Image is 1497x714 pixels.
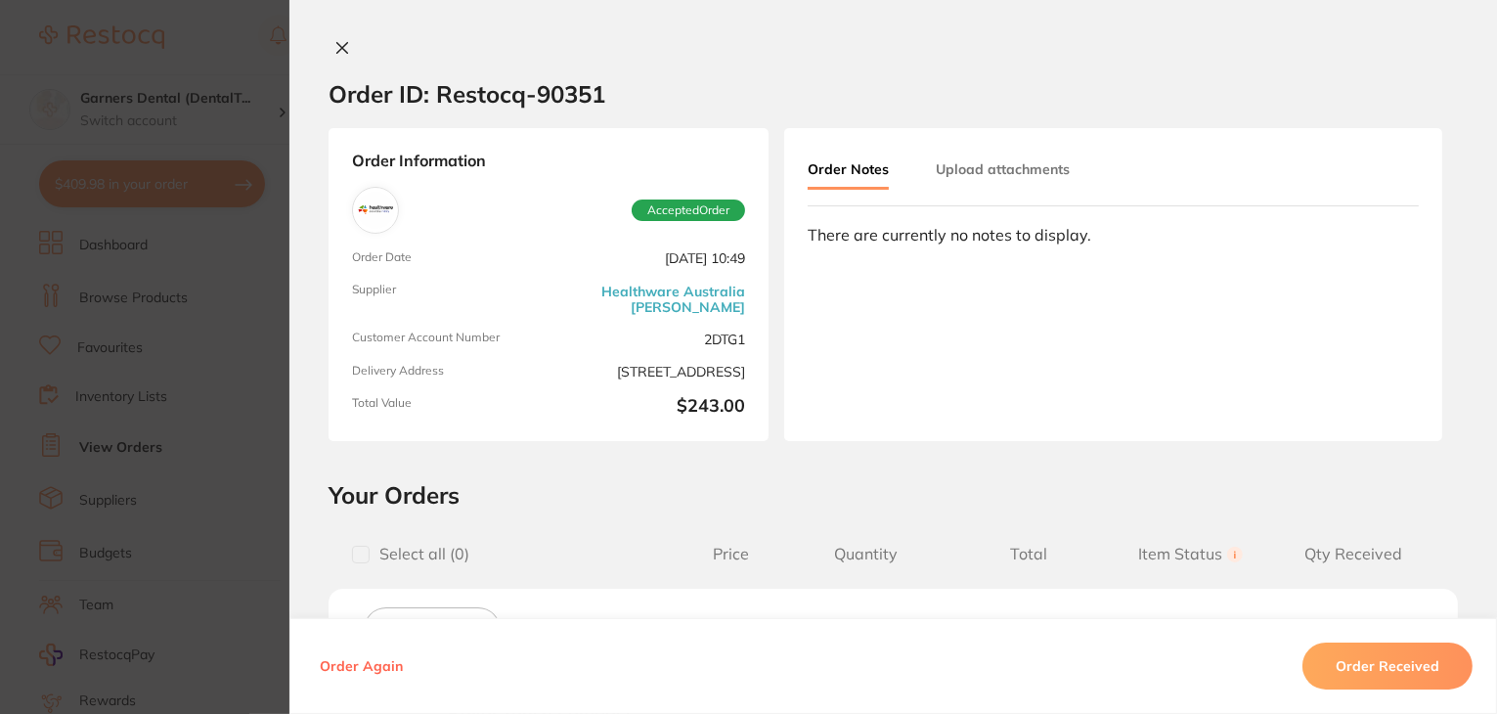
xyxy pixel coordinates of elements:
span: Customer Account Number [352,331,541,347]
span: Delivery Address [352,364,541,380]
img: Healthware Australia Ridley [357,192,394,229]
span: Order Date [352,250,541,267]
span: [DATE] 10:49 [556,250,745,267]
span: Price [677,545,785,563]
button: Save To List [364,607,501,652]
a: Healthware Australia [PERSON_NAME] [556,284,745,315]
button: Upload attachments [936,152,1070,187]
button: Order Notes [808,152,889,190]
span: 2DTG1 [556,331,745,347]
span: Accepted Order [632,200,745,221]
span: Item Status [1110,545,1272,563]
h2: Your Orders [329,480,1458,510]
button: Order Received [1302,643,1473,690]
span: Total [947,545,1110,563]
div: There are currently no notes to display. [808,226,1419,244]
b: $243.00 [556,396,745,418]
span: Supplier [352,283,541,315]
strong: Order Information [352,152,745,171]
h2: Order ID: Restocq- 90351 [329,79,605,109]
button: Order Again [314,657,409,675]
span: Qty Received [1272,545,1434,563]
span: Quantity [785,545,947,563]
span: [STREET_ADDRESS] [556,364,745,380]
span: Select all ( 0 ) [370,545,469,563]
span: Total Value [352,396,541,418]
